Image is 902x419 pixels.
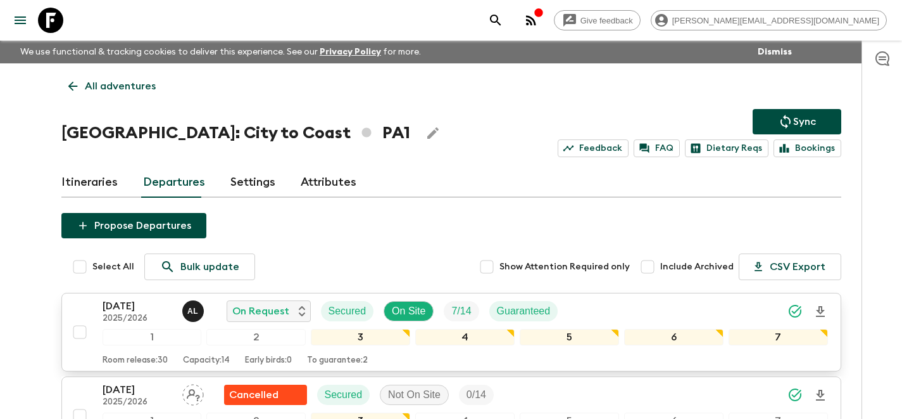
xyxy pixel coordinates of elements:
[520,329,619,345] div: 5
[558,139,629,157] a: Feedback
[103,314,172,324] p: 2025/2026
[182,300,206,322] button: AL
[321,301,374,321] div: Secured
[787,304,803,319] svg: Synced Successfully
[467,387,486,403] p: 0 / 14
[739,254,841,280] button: CSV Export
[103,329,202,345] div: 1
[103,299,172,314] p: [DATE]
[665,16,886,25] span: [PERSON_NAME][EMAIL_ADDRESS][DOMAIN_NAME]
[103,397,172,408] p: 2025/2026
[61,213,206,238] button: Propose Departures
[232,304,289,319] p: On Request
[307,356,368,366] p: To guarantee: 2
[634,139,680,157] a: FAQ
[787,387,803,403] svg: Synced Successfully
[301,167,356,198] a: Attributes
[793,114,816,129] p: Sync
[182,388,204,398] span: Assign pack leader
[624,329,723,345] div: 6
[61,167,118,198] a: Itineraries
[651,10,887,30] div: [PERSON_NAME][EMAIL_ADDRESS][DOMAIN_NAME]
[499,261,630,273] span: Show Attention Required only
[92,261,134,273] span: Select All
[660,261,734,273] span: Include Archived
[61,293,841,371] button: [DATE]2025/2026Abdiel LuisOn RequestSecuredOn SiteTrip FillGuaranteed1234567Room release:30Capaci...
[103,382,172,397] p: [DATE]
[224,385,307,405] div: Flash Pack cancellation
[103,356,168,366] p: Room release: 30
[483,8,508,33] button: search adventures
[229,387,279,403] p: Cancelled
[497,304,551,319] p: Guaranteed
[685,139,768,157] a: Dietary Reqs
[317,385,370,405] div: Secured
[143,167,205,198] a: Departures
[8,8,33,33] button: menu
[380,385,449,405] div: Not On Site
[729,329,828,345] div: 7
[183,356,230,366] p: Capacity: 14
[415,329,515,345] div: 4
[329,304,366,319] p: Secured
[444,301,479,321] div: Trip Fill
[753,109,841,134] button: Sync adventure departures to the booking engine
[206,329,306,345] div: 2
[15,41,426,63] p: We use functional & tracking cookies to deliver this experience. See our for more.
[813,388,828,403] svg: Download Onboarding
[755,43,795,61] button: Dismiss
[388,387,441,403] p: Not On Site
[813,304,828,319] svg: Download Onboarding
[459,385,494,405] div: Trip Fill
[320,48,381,56] a: Privacy Policy
[384,301,434,321] div: On Site
[182,304,206,314] span: Abdiel Luis
[554,10,641,30] a: Give feedback
[85,79,156,94] p: All adventures
[230,167,275,198] a: Settings
[325,387,363,403] p: Secured
[61,74,163,99] a: All adventures
[774,139,841,157] a: Bookings
[311,329,410,345] div: 3
[420,120,446,146] button: Edit Adventure Title
[392,304,425,319] p: On Site
[245,356,292,366] p: Early birds: 0
[187,306,198,316] p: A L
[180,259,239,274] p: Bulk update
[451,304,471,319] p: 7 / 14
[61,120,410,146] h1: [GEOGRAPHIC_DATA]: City to Coast PA1
[144,254,255,280] a: Bulk update
[573,16,640,25] span: Give feedback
